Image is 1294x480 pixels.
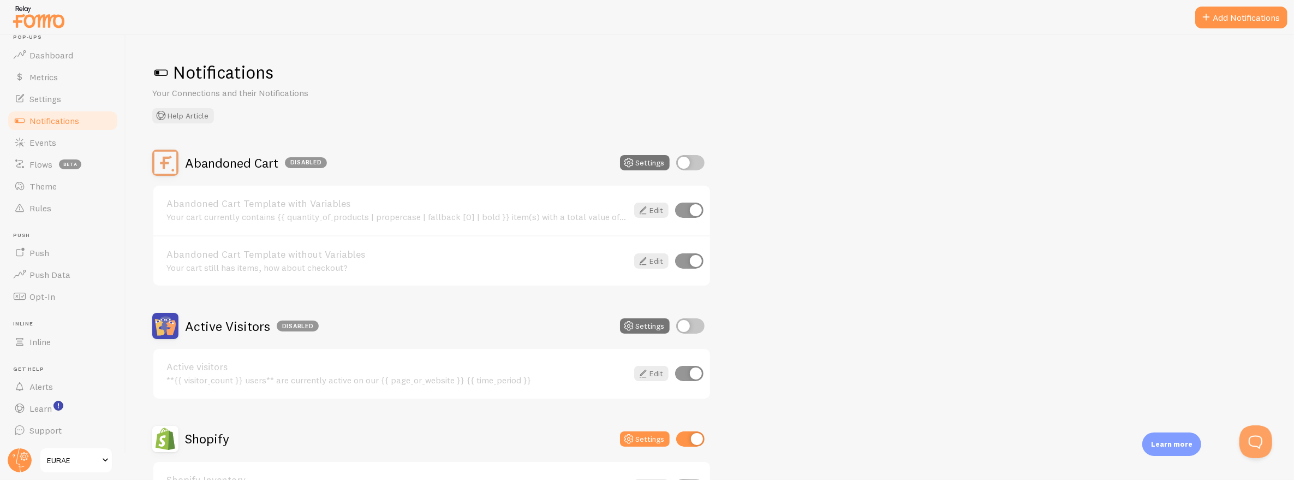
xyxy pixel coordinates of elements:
[29,203,51,214] span: Rules
[7,110,119,132] a: Notifications
[39,447,113,473] a: EURAE
[166,375,628,385] div: **{{ visitor_count }} users** are currently active on our {{ page_or_website }} {{ time_period }}
[277,321,319,331] div: Disabled
[7,44,119,66] a: Dashboard
[1151,439,1192,449] p: Learn more
[152,313,178,339] img: Active Visitors
[185,318,319,335] h2: Active Visitors
[634,366,669,381] a: Edit
[7,66,119,88] a: Metrics
[29,93,61,104] span: Settings
[13,366,119,373] span: Get Help
[7,175,119,197] a: Theme
[29,181,57,192] span: Theme
[13,34,119,41] span: Pop-ups
[29,291,55,302] span: Opt-In
[53,401,63,411] svg: <p>Watch New Feature Tutorials!</p>
[29,115,79,126] span: Notifications
[29,137,56,148] span: Events
[185,155,327,171] h2: Abandoned Cart
[7,419,119,441] a: Support
[166,199,628,209] a: Abandoned Cart Template with Variables
[29,50,73,61] span: Dashboard
[620,431,670,447] button: Settings
[29,403,52,414] span: Learn
[47,454,99,467] span: EURAE
[152,61,1268,84] h1: Notifications
[152,108,214,123] button: Help Article
[1142,432,1201,456] div: Learn more
[29,269,70,280] span: Push Data
[7,88,119,110] a: Settings
[13,321,119,328] span: Inline
[7,376,119,398] a: Alerts
[185,430,229,447] h2: Shopify
[7,264,119,286] a: Push Data
[152,87,414,99] p: Your Connections and their Notifications
[29,381,53,392] span: Alerts
[620,318,670,334] button: Settings
[7,197,119,219] a: Rules
[7,242,119,264] a: Push
[1239,425,1272,458] iframe: Help Scout Beacon - Open
[7,132,119,153] a: Events
[29,336,51,347] span: Inline
[285,157,327,168] div: Disabled
[166,250,628,259] a: Abandoned Cart Template without Variables
[29,425,62,436] span: Support
[634,253,669,269] a: Edit
[152,426,178,452] img: Shopify
[7,286,119,307] a: Opt-In
[166,362,628,372] a: Active visitors
[7,398,119,419] a: Learn
[29,159,52,170] span: Flows
[152,150,178,176] img: Abandoned Cart
[7,153,119,175] a: Flows beta
[59,159,81,169] span: beta
[11,3,66,31] img: fomo-relay-logo-orange.svg
[620,155,670,170] button: Settings
[13,232,119,239] span: Push
[166,212,628,222] div: Your cart currently contains {{ quantity_of_products | propercase | fallback [0] | bold }} item(s...
[7,331,119,353] a: Inline
[29,247,49,258] span: Push
[166,263,628,272] div: Your cart still has items, how about checkout?
[29,72,58,82] span: Metrics
[634,203,669,218] a: Edit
